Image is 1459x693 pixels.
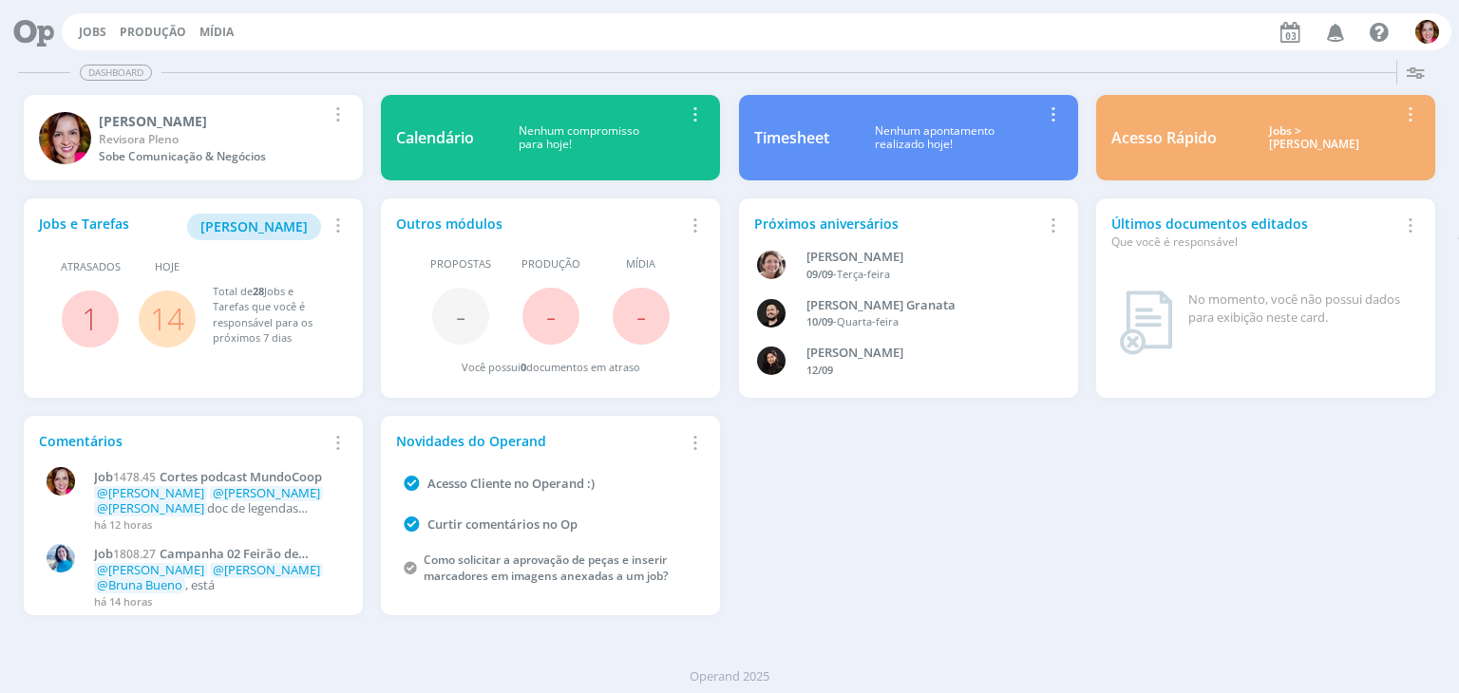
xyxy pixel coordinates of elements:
img: E [47,544,75,572]
p: doc de legendas revisado. Ajustes nos vídeos 2, 3, 4, 5, 7, 9 e 10 comentados no... [94,486,338,515]
span: @Bruna Bueno [97,576,182,593]
div: Últimos documentos editados [1111,214,1398,251]
span: Hoje [155,259,180,275]
span: - [546,295,556,336]
span: @[PERSON_NAME] [97,561,204,578]
span: @[PERSON_NAME] [97,484,204,501]
div: Timesheet [754,126,829,149]
div: Jobs e Tarefas [39,214,326,240]
a: B[PERSON_NAME]Revisora PlenoSobe Comunicação & Negócios [24,95,363,180]
a: [PERSON_NAME] [187,216,321,234]
span: 09/09 [806,267,833,281]
p: , está [94,563,338,592]
button: Jobs [73,25,112,40]
img: B [47,467,75,496]
button: Produção [114,25,192,40]
span: - [636,295,646,336]
span: Campanha 02 Feirão de Empregos Mor [94,545,298,577]
div: Aline Beatriz Jackisch [806,248,1040,267]
a: TimesheetNenhum apontamentorealizado hoje! [739,95,1078,180]
span: Terça-feira [837,267,890,281]
div: Revisora Pleno [99,131,326,148]
span: 10/09 [806,314,833,328]
span: 28 [253,284,264,298]
div: Jobs > [PERSON_NAME] [1231,124,1398,152]
a: Acesso Cliente no Operand :) [427,475,595,492]
span: Cortes podcast MundoCoop [160,468,322,485]
span: Dashboard [80,65,152,81]
div: Total de Jobs e Tarefas que você é responsável para os próximos 7 dias [213,284,330,346]
span: Quarta-feira [837,314,899,328]
img: B [39,112,91,164]
img: B [757,299,786,328]
span: Produção [521,256,580,272]
img: B [1415,20,1439,44]
div: Bruna Bueno [99,111,326,131]
button: [PERSON_NAME] [187,214,321,240]
span: 12/09 [806,363,833,377]
span: 1808.27 [113,546,156,562]
div: Você possui documentos em atraso [462,360,640,376]
div: Comentários [39,431,326,451]
span: @[PERSON_NAME] [213,561,320,578]
span: 1478.45 [113,469,156,485]
div: No momento, você não possui dados para exibição neste card. [1188,290,1412,328]
span: - [456,295,465,336]
span: @[PERSON_NAME] [97,499,204,516]
span: há 12 horas [94,517,152,532]
a: Job1478.45Cortes podcast MundoCoop [94,470,338,485]
div: Novidades do Operand [396,431,683,451]
a: Mídia [199,24,234,40]
a: Jobs [79,24,106,40]
div: Próximos aniversários [754,214,1041,234]
div: Sobe Comunicação & Negócios [99,148,326,165]
img: A [757,251,786,279]
span: [PERSON_NAME] [200,217,308,235]
span: Mídia [626,256,655,272]
span: 0 [521,360,526,374]
a: 14 [150,298,184,339]
span: Propostas [430,256,491,272]
a: Job1808.27Campanha 02 Feirão de Empregos Mor [94,547,338,562]
div: Luana da Silva de Andrade [806,344,1040,363]
div: Bruno Corralo Granata [806,296,1040,315]
span: há 14 horas [94,594,152,609]
div: Acesso Rápido [1111,126,1217,149]
a: Curtir comentários no Op [427,515,578,533]
a: Produção [120,24,186,40]
div: Calendário [396,126,474,149]
div: - [806,314,1040,330]
a: 1 [82,298,99,339]
span: Atrasados [61,259,121,275]
button: B [1414,15,1440,48]
img: dashboard_not_found.png [1119,290,1173,355]
button: Mídia [194,25,239,40]
div: Nenhum compromisso para hoje! [474,124,683,152]
img: L [757,346,786,375]
div: Que você é responsável [1111,234,1398,251]
div: Nenhum apontamento realizado hoje! [829,124,1041,152]
div: Outros módulos [396,214,683,234]
a: Como solicitar a aprovação de peças e inserir marcadores em imagens anexadas a um job? [424,552,668,584]
div: - [806,267,1040,283]
span: @[PERSON_NAME] [213,484,320,501]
